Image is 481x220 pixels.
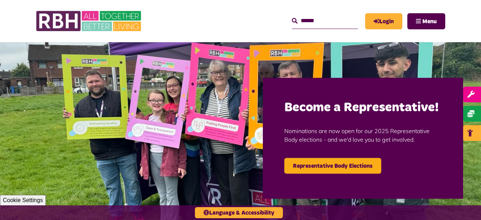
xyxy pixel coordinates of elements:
[36,7,143,35] img: RBH
[284,99,442,116] h2: Become a Representative!
[284,116,442,155] p: Nominations are now open for our 2025 Representative Body elections - and we'd love you to get in...
[422,19,437,24] span: Menu
[449,188,481,220] iframe: Netcall Web Assistant for live chat
[195,207,283,218] button: Language & Accessibility
[407,13,445,29] button: Navigation
[365,13,402,29] a: MyRBH
[284,158,381,174] a: Representative Body Elections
